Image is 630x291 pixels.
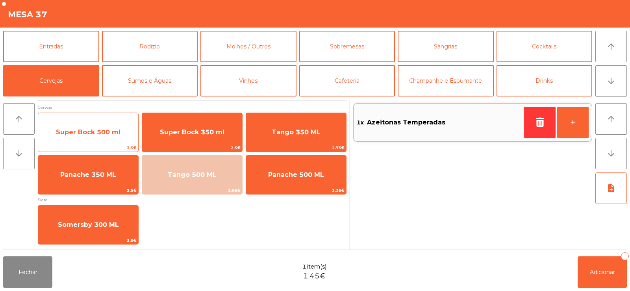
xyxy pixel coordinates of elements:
span: Tango 500 ML [168,171,217,178]
button: Sobremesas [299,31,395,62]
button: Champanhe e Espumante [398,65,494,96]
button: Cocktails [497,31,593,62]
span: Sidra [38,196,346,204]
i: arrow_downward [14,149,24,158]
span: Somersby 300 ML [58,221,119,228]
button: note_add [595,172,627,204]
button: Cervejas [3,65,99,96]
button: Entradas [3,31,99,62]
button: Rodizio [102,31,198,62]
span: Azeitonas Temperadas [367,117,445,128]
i: arrow_upward [606,114,616,124]
i: arrow_upward [606,42,616,51]
span: 3.5€ [38,144,138,152]
span: Super Bock 500 ml [56,128,120,136]
span: Tango 350 ML [272,128,321,136]
i: arrow_downward [606,76,616,86]
span: 3.95€ [142,187,242,194]
span: Cerveja [38,104,346,111]
span: item(s) [307,263,326,271]
span: 3.35€ [246,187,346,194]
span: 1.45€ [303,271,326,282]
span: 1 [302,263,306,271]
span: Super Bock 350 ml [160,128,224,136]
button: Vinhos [200,65,296,96]
button: Sumos e Águas [102,65,198,96]
button: arrow_upward [595,103,627,135]
span: 2.5€ [38,187,138,194]
i: note_add [606,183,616,193]
button: arrow_downward [3,138,35,169]
button: arrow_upward [595,31,627,62]
button: + [557,107,589,138]
i: arrow_upward [14,114,24,124]
button: arrow_downward [595,138,627,169]
span: Panache 350 ML [60,171,116,178]
button: Fechar [3,256,52,288]
div: 1 [621,252,629,260]
h4: Mesa 37 [8,9,47,20]
button: Drinks [497,65,593,96]
i: arrow_downward [606,149,616,158]
button: Cafeteria [299,65,395,96]
button: Molhos / Outros [200,31,296,62]
span: 1x [357,117,364,128]
button: arrow_downward [595,65,627,97]
span: Adicionar [590,269,615,276]
span: 2.75€ [246,144,346,152]
span: 3.9€ [38,237,138,244]
button: Adicionar1 [578,256,627,288]
button: arrow_upward [3,103,35,135]
span: 2.5€ [142,144,242,152]
span: Panache 500 ML [268,171,324,178]
button: Sangrias [398,31,494,62]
